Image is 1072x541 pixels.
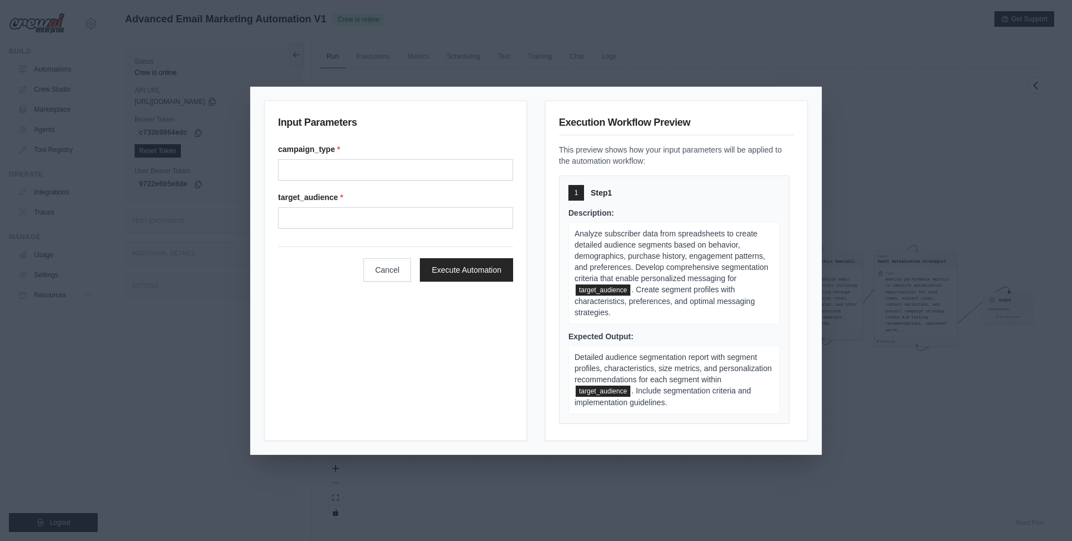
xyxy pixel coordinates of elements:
[1016,487,1072,541] iframe: Chat Widget
[278,115,513,135] h3: Input Parameters
[278,144,513,155] label: campaign_type
[575,188,578,197] span: 1
[591,187,612,198] span: Step 1
[576,386,630,397] span: target_audience
[575,353,772,384] span: Detailed audience segmentation report with segment profiles, characteristics, size metrics, and p...
[363,258,411,282] button: Cancel
[559,115,794,135] h3: Execution Workflow Preview
[576,284,630,296] span: target_audience
[568,208,614,217] span: Description:
[559,144,794,167] p: This preview shows how your input parameters will be applied to the automation workflow:
[420,258,513,282] button: Execute Automation
[575,285,755,317] span: . Create segment profiles with characteristics, preferences, and optimal messaging strategies.
[278,192,513,203] label: target_audience
[568,332,634,341] span: Expected Output:
[575,386,751,407] span: . Include segmentation criteria and implementation guidelines.
[575,229,768,283] span: Analyze subscriber data from spreadsheets to create detailed audience segments based on behavior,...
